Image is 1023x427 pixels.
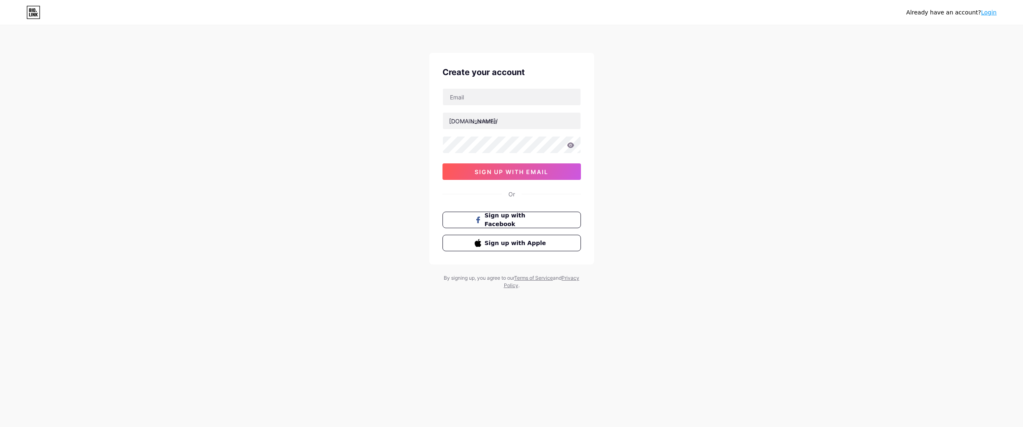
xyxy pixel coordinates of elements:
[508,190,515,198] div: Or
[449,117,498,125] div: [DOMAIN_NAME]/
[442,66,581,78] div: Create your account
[442,212,581,228] button: Sign up with Facebook
[443,113,581,129] input: username
[442,274,582,289] div: By signing up, you agree to our and .
[981,9,997,16] a: Login
[442,235,581,251] button: Sign up with Apple
[485,211,548,229] span: Sign up with Facebook
[475,168,548,175] span: sign up with email
[906,8,997,17] div: Already have an account?
[442,163,581,180] button: sign up with email
[485,239,548,248] span: Sign up with Apple
[443,89,581,105] input: Email
[514,275,553,281] a: Terms of Service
